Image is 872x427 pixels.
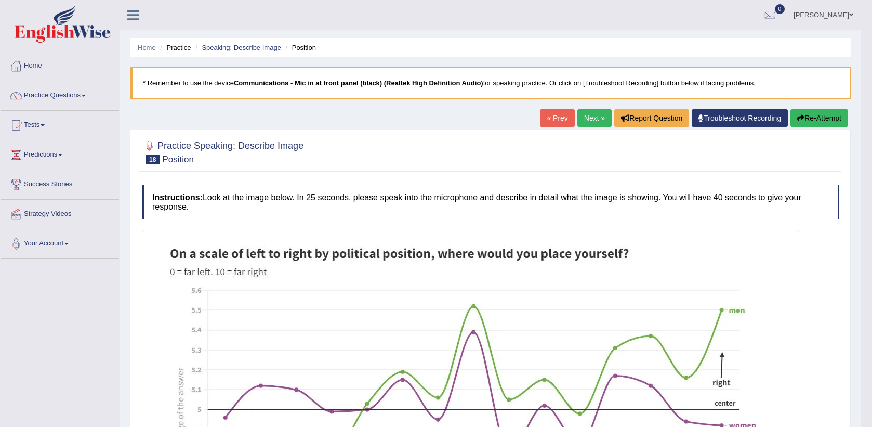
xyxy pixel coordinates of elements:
[202,44,281,51] a: Speaking: Describe Image
[790,109,848,127] button: Re-Attempt
[1,81,119,107] a: Practice Questions
[1,229,119,255] a: Your Account
[1,111,119,137] a: Tests
[130,67,851,99] blockquote: * Remember to use the device for speaking practice. Or click on [Troubleshoot Recording] button b...
[692,109,788,127] a: Troubleshoot Recording
[1,51,119,77] a: Home
[283,43,315,53] li: Position
[614,109,689,127] button: Report Question
[1,140,119,166] a: Predictions
[1,170,119,196] a: Success Stories
[138,44,156,51] a: Home
[234,79,483,87] b: Communications - Mic in at front panel (black) (Realtek High Definition Audio)
[577,109,612,127] a: Next »
[146,155,160,164] span: 18
[142,185,839,219] h4: Look at the image below. In 25 seconds, please speak into the microphone and describe in detail w...
[1,200,119,226] a: Strategy Videos
[142,138,303,164] h2: Practice Speaking: Describe Image
[775,4,785,14] span: 0
[540,109,574,127] a: « Prev
[162,154,193,164] small: Position
[152,193,203,202] b: Instructions:
[157,43,191,53] li: Practice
